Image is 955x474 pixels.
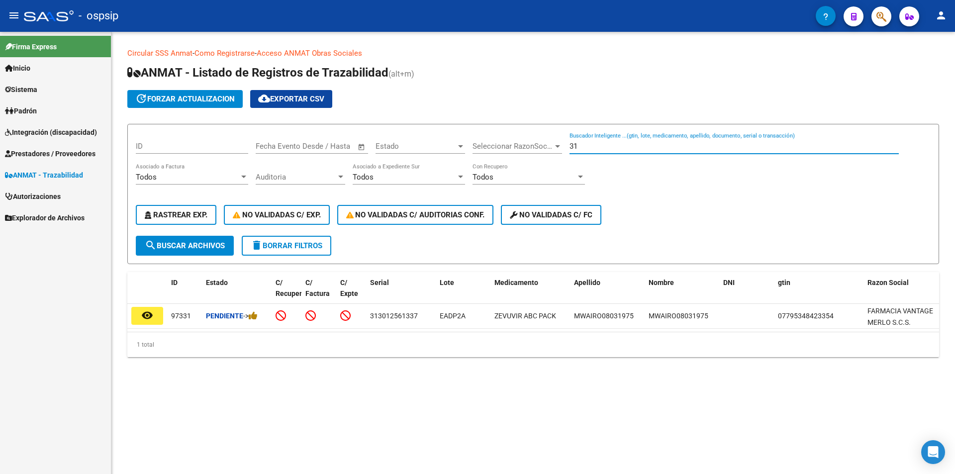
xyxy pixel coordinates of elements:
span: Explorador de Archivos [5,212,85,223]
span: (alt+m) [388,69,414,79]
button: Exportar CSV [250,90,332,108]
span: Borrar Filtros [251,241,322,250]
datatable-header-cell: Lote [436,272,490,316]
datatable-header-cell: ID [167,272,202,316]
input: Fecha inicio [256,142,296,151]
datatable-header-cell: C/ Factura [301,272,336,316]
span: ANMAT - Trazabilidad [5,170,83,181]
a: Documentacion trazabilidad [362,49,455,58]
datatable-header-cell: Apellido [570,272,645,316]
span: Autorizaciones [5,191,61,202]
datatable-header-cell: Estado [202,272,272,316]
span: Nombre [649,279,674,286]
span: DNI [723,279,735,286]
datatable-header-cell: Serial [366,272,436,316]
button: No Validadas c/ Auditorias Conf. [337,205,494,225]
span: Lote [440,279,454,286]
button: Rastrear Exp. [136,205,216,225]
datatable-header-cell: C/ Recupero [272,272,301,316]
datatable-header-cell: gtin [774,272,863,316]
span: ZEVUVIR ABC PACK [494,312,556,320]
div: 1 total [127,332,939,357]
span: Integración (discapacidad) [5,127,97,138]
input: Fecha fin [305,142,353,151]
span: Todos [136,173,157,182]
button: Buscar Archivos [136,236,234,256]
datatable-header-cell: Medicamento [490,272,570,316]
div: Open Intercom Messenger [921,440,945,464]
p: - - [127,48,939,59]
span: Estado [206,279,228,286]
datatable-header-cell: Nombre [645,272,719,316]
span: FARMACIA VANTAGE MERLO S.C.S. [867,307,933,326]
span: 313012561337 [370,312,418,320]
span: gtin [778,279,790,286]
datatable-header-cell: C/ Expte [336,272,366,316]
span: Seleccionar RazonSocial [473,142,553,151]
mat-icon: cloud_download [258,93,270,104]
span: 97331 [171,312,191,320]
a: Acceso ANMAT Obras Sociales [257,49,362,58]
span: 07795348423354 [778,312,834,320]
span: Todos [353,173,374,182]
mat-icon: search [145,239,157,251]
mat-icon: update [135,93,147,104]
span: Todos [473,173,493,182]
mat-icon: person [935,9,947,21]
span: Inicio [5,63,30,74]
span: Buscar Archivos [145,241,225,250]
span: forzar actualizacion [135,95,235,103]
span: Exportar CSV [258,95,324,103]
span: Auditoria [256,173,336,182]
span: ID [171,279,178,286]
span: - ospsip [79,5,118,27]
span: -> [243,312,258,320]
span: Rastrear Exp. [145,210,207,219]
button: No Validadas c/ Exp. [224,205,330,225]
span: C/ Expte [340,279,358,298]
span: Padrón [5,105,37,116]
button: forzar actualizacion [127,90,243,108]
span: Estado [376,142,456,151]
a: Como Registrarse [194,49,255,58]
span: C/ Recupero [276,279,306,298]
a: Circular SSS Anmat [127,49,192,58]
span: Prestadores / Proveedores [5,148,95,159]
mat-icon: remove_red_eye [141,309,153,321]
span: Sistema [5,84,37,95]
span: MWAIRO08031975 [574,312,634,320]
span: No Validadas c/ Exp. [233,210,321,219]
span: EADP2A [440,312,466,320]
strong: Pendiente [206,312,243,320]
mat-icon: menu [8,9,20,21]
span: Serial [370,279,389,286]
button: Open calendar [356,141,368,153]
span: No Validadas c/ Auditorias Conf. [346,210,485,219]
span: C/ Factura [305,279,330,298]
span: Firma Express [5,41,57,52]
span: MWAIRO08031975 [649,312,708,320]
span: Razon Social [867,279,909,286]
span: No validadas c/ FC [510,210,592,219]
span: Apellido [574,279,600,286]
span: ANMAT - Listado de Registros de Trazabilidad [127,66,388,80]
button: No validadas c/ FC [501,205,601,225]
button: Borrar Filtros [242,236,331,256]
mat-icon: delete [251,239,263,251]
datatable-header-cell: Razon Social [863,272,938,316]
span: Medicamento [494,279,538,286]
datatable-header-cell: DNI [719,272,774,316]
